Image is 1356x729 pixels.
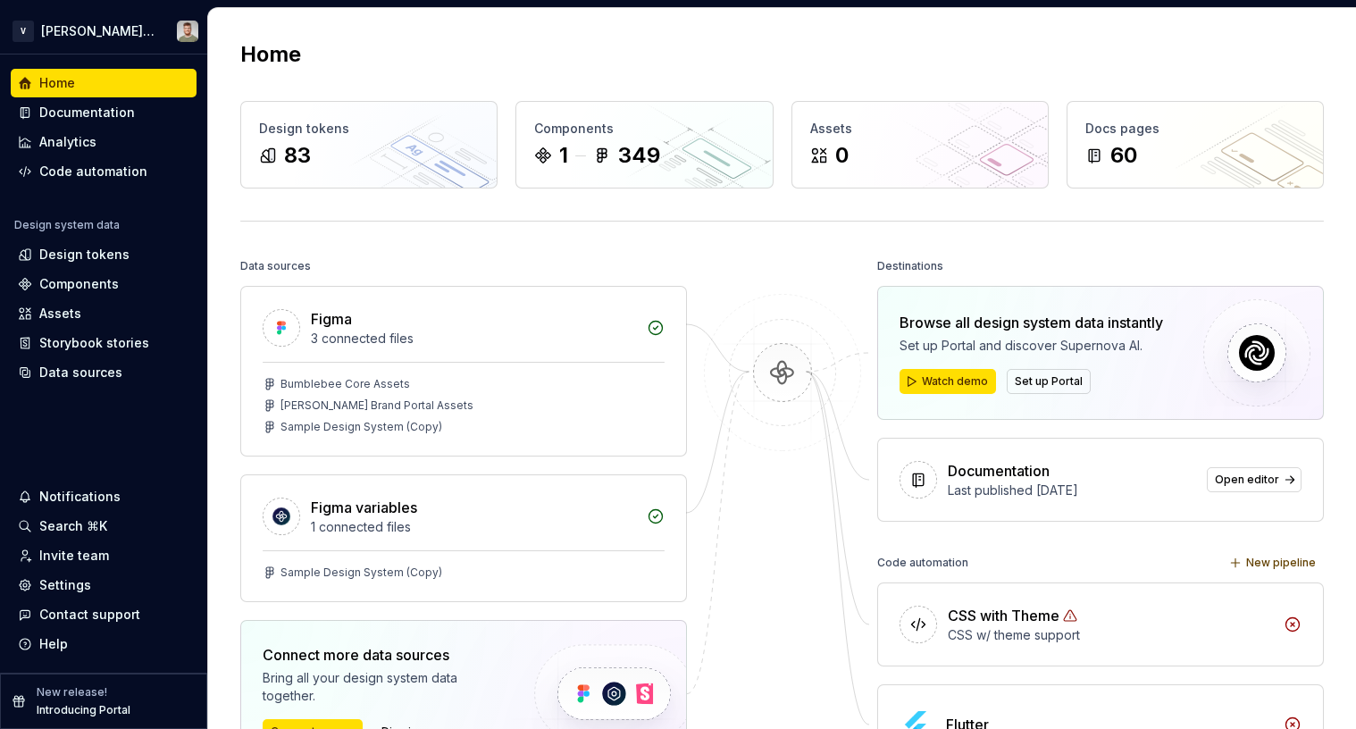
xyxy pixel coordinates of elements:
a: Code automation [11,157,197,186]
a: Open editor [1207,467,1302,492]
div: Figma variables [311,497,417,518]
div: Sample Design System (Copy) [280,420,442,434]
button: Contact support [11,600,197,629]
button: Search ⌘K [11,512,197,540]
a: Figma3 connected filesBumblebee Core Assets[PERSON_NAME] Brand Portal AssetsSample Design System ... [240,286,687,457]
div: Assets [810,120,1030,138]
a: Assets [11,299,197,328]
button: V[PERSON_NAME] Brand PortalLennart [4,12,204,50]
div: Home [39,74,75,92]
div: Design tokens [39,246,130,264]
div: Code automation [39,163,147,180]
div: Docs pages [1085,120,1305,138]
div: 3 connected files [311,330,636,348]
div: Analytics [39,133,96,151]
div: Components [534,120,754,138]
a: Components1349 [515,101,773,189]
div: 0 [835,141,849,170]
div: Code automation [877,550,968,575]
a: Design tokens [11,240,197,269]
button: Watch demo [900,369,996,394]
p: New release! [37,685,107,700]
div: Notifications [39,488,121,506]
a: Documentation [11,98,197,127]
div: Components [39,275,119,293]
div: Storybook stories [39,334,149,352]
div: Invite team [39,547,109,565]
div: Documentation [948,460,1050,482]
div: Data sources [39,364,122,381]
span: New pipeline [1246,556,1316,570]
a: Assets0 [791,101,1049,189]
div: 1 connected files [311,518,636,536]
a: Components [11,270,197,298]
a: Home [11,69,197,97]
a: Settings [11,571,197,599]
a: Storybook stories [11,329,197,357]
div: Figma [311,308,352,330]
div: Settings [39,576,91,594]
button: Set up Portal [1007,369,1091,394]
div: 1 [559,141,568,170]
div: Design system data [14,218,120,232]
div: Design tokens [259,120,479,138]
button: Notifications [11,482,197,511]
div: Sample Design System (Copy) [280,566,442,580]
div: CSS w/ theme support [948,626,1273,644]
button: New pipeline [1224,550,1324,575]
span: Watch demo [922,374,988,389]
div: Last published [DATE] [948,482,1196,499]
div: Contact support [39,606,140,624]
button: Help [11,630,197,658]
div: Connect more data sources [263,644,504,666]
div: Data sources [240,254,311,279]
h2: Home [240,40,301,69]
a: Figma variables1 connected filesSample Design System (Copy) [240,474,687,602]
span: Open editor [1215,473,1279,487]
div: Documentation [39,104,135,121]
img: Lennart [177,21,198,42]
div: Set up Portal and discover Supernova AI. [900,337,1163,355]
a: Analytics [11,128,197,156]
div: 349 [618,141,660,170]
div: [PERSON_NAME] Brand Portal Assets [280,398,473,413]
div: Browse all design system data instantly [900,312,1163,333]
a: Invite team [11,541,197,570]
div: 60 [1110,141,1137,170]
div: V [13,21,34,42]
a: Design tokens83 [240,101,498,189]
div: Bumblebee Core Assets [280,377,410,391]
div: CSS with Theme [948,605,1059,626]
a: Docs pages60 [1067,101,1324,189]
span: Set up Portal [1015,374,1083,389]
a: Data sources [11,358,197,387]
div: Assets [39,305,81,323]
div: Bring all your design system data together. [263,669,504,705]
div: Help [39,635,68,653]
div: Destinations [877,254,943,279]
div: 83 [284,141,311,170]
div: [PERSON_NAME] Brand Portal [41,22,155,40]
p: Introducing Portal [37,703,130,717]
div: Search ⌘K [39,517,107,535]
